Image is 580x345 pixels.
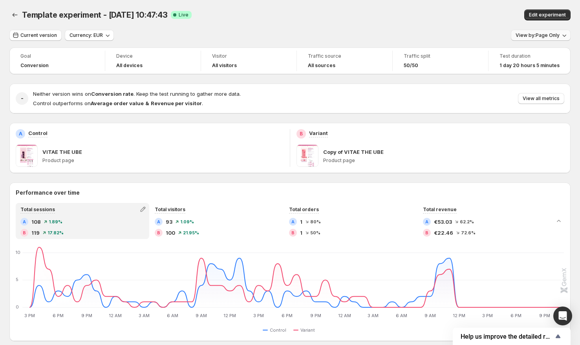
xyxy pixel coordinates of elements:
[31,218,41,226] span: 108
[116,53,190,59] span: Device
[516,32,560,38] span: View by: Page Only
[28,129,48,137] p: Control
[166,218,172,226] span: 93
[109,313,122,318] text: 12 AM
[338,313,351,318] text: 12 AM
[461,230,476,235] span: 72.6 %
[310,230,320,235] span: 50 %
[91,91,134,97] strong: Conversion rate
[33,91,241,97] span: Neither version wins on . Keep the test running to gather more data.
[291,230,295,235] h2: B
[308,53,381,59] span: Traffic source
[20,32,57,38] span: Current version
[23,230,26,235] h2: B
[434,218,452,226] span: €53.03
[16,250,20,255] text: 10
[518,93,564,104] button: View all metrics
[396,313,407,318] text: 6 AM
[42,157,284,164] p: Product page
[524,9,571,20] button: Edit experiment
[49,219,62,224] span: 1.89 %
[212,53,285,59] span: Visitor
[21,95,24,102] h2: -
[145,100,149,106] strong: &
[9,9,20,20] button: Back
[425,219,428,224] h2: A
[300,218,302,226] span: 1
[296,145,318,167] img: Copy of VITAE THE UBE
[310,313,321,318] text: 9 PM
[282,313,293,318] text: 6 PM
[139,313,150,318] text: 3 AM
[499,62,560,69] span: 1 day 20 hours 5 minutes
[20,206,55,212] span: Total sessions
[263,325,289,335] button: Control
[42,148,82,156] p: VITAE THE UBE
[425,230,428,235] h2: B
[23,219,26,224] h2: A
[300,229,302,237] span: 1
[424,313,436,318] text: 9 AM
[33,100,203,106] span: Control outperforms on .
[16,145,38,167] img: VITAE THE UBE
[309,129,328,137] p: Variant
[166,229,175,237] span: 100
[53,313,64,318] text: 6 PM
[19,131,22,137] h2: A
[270,327,286,333] span: Control
[180,219,194,224] span: 1.09 %
[553,215,564,226] button: Collapse chart
[20,62,49,69] span: Conversion
[16,304,19,310] text: 0
[300,131,303,137] h2: B
[212,52,285,69] a: VisitorAll visitors
[539,313,550,318] text: 9 PM
[20,53,94,59] span: Goal
[404,62,418,69] span: 50/50
[22,10,168,20] span: Template experiment - [DATE] 10:47:43
[308,62,335,69] h4: All sources
[16,189,564,197] h2: Performance over time
[434,229,453,237] span: €22.46
[151,100,202,106] strong: Revenue per visitor
[212,62,237,69] h4: All visitors
[308,52,381,69] a: Traffic sourceAll sources
[511,30,571,41] button: View by:Page Only
[223,313,236,318] text: 12 PM
[157,219,160,224] h2: A
[20,52,94,69] a: GoalConversion
[9,30,62,41] button: Current version
[289,206,319,212] span: Total orders
[499,52,560,69] a: Test duration1 day 20 hours 5 minutes
[460,219,474,224] span: 62.2 %
[482,313,493,318] text: 3 PM
[31,229,40,237] span: 119
[323,157,564,164] p: Product page
[65,30,114,41] button: Currency: EUR
[510,313,521,318] text: 6 PM
[291,219,295,224] h2: A
[523,95,560,102] span: View all metrics
[553,307,572,325] div: Open Intercom Messenger
[323,148,384,156] p: Copy of VITAE THE UBE
[167,313,178,318] text: 6 AM
[300,327,315,333] span: Variant
[24,313,35,318] text: 3 PM
[253,313,264,318] text: 3 PM
[116,62,143,69] h4: All devices
[293,325,318,335] button: Variant
[91,100,144,106] strong: Average order value
[453,313,465,318] text: 12 PM
[404,53,477,59] span: Traffic split
[155,206,185,212] span: Total visitors
[48,230,64,235] span: 17.82 %
[196,313,207,318] text: 9 AM
[179,12,188,18] span: Live
[423,206,457,212] span: Total revenue
[368,313,379,318] text: 3 AM
[461,333,553,340] span: Help us improve the detailed report for A/B campaigns
[310,219,321,224] span: 80 %
[16,277,18,282] text: 5
[183,230,199,235] span: 21.95 %
[157,230,160,235] h2: B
